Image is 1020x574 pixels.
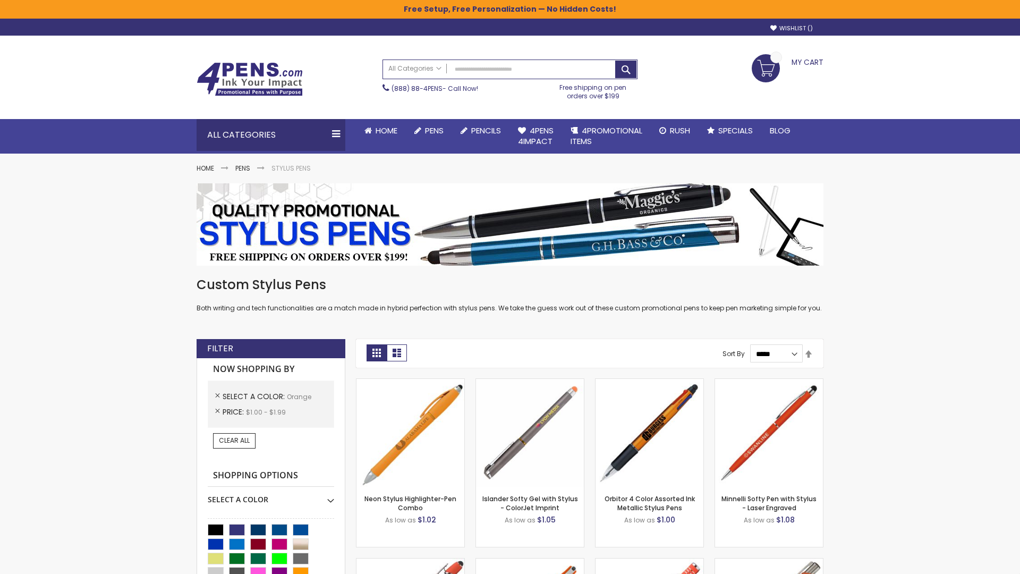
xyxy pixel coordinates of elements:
[223,391,287,402] span: Select A Color
[207,343,233,354] strong: Filter
[392,84,478,93] span: - Call Now!
[197,276,823,293] h1: Custom Stylus Pens
[208,487,334,505] div: Select A Color
[770,24,813,32] a: Wishlist
[471,125,501,136] span: Pencils
[223,407,246,417] span: Price
[509,119,562,154] a: 4Pens4impact
[376,125,397,136] span: Home
[670,125,690,136] span: Rush
[356,119,406,142] a: Home
[197,276,823,313] div: Both writing and tech functionalities are a match made in hybrid perfection with stylus pens. We ...
[197,119,345,151] div: All Categories
[482,494,578,512] a: Islander Softy Gel with Stylus - ColorJet Imprint
[518,125,554,147] span: 4Pens 4impact
[197,62,303,96] img: 4Pens Custom Pens and Promotional Products
[219,436,250,445] span: Clear All
[761,119,799,142] a: Blog
[537,514,556,525] span: $1.05
[770,125,790,136] span: Blog
[406,119,452,142] a: Pens
[549,79,638,100] div: Free shipping on pen orders over $199
[596,378,703,387] a: Orbitor 4 Color Assorted Ink Metallic Stylus Pens-Orange
[213,433,256,448] a: Clear All
[197,164,214,173] a: Home
[571,125,642,147] span: 4PROMOTIONAL ITEMS
[596,558,703,567] a: Marin Softy Pen with Stylus - Laser Engraved-Orange
[721,494,817,512] a: Minnelli Softy Pen with Stylus - Laser Engraved
[715,378,823,387] a: Minnelli Softy Pen with Stylus - Laser Engraved-Orange
[718,125,753,136] span: Specials
[605,494,695,512] a: Orbitor 4 Color Assorted Ink Metallic Stylus Pens
[356,558,464,567] a: 4P-MS8B-Orange
[383,60,447,78] a: All Categories
[699,119,761,142] a: Specials
[476,558,584,567] a: Avendale Velvet Touch Stylus Gel Pen-Orange
[715,379,823,487] img: Minnelli Softy Pen with Stylus - Laser Engraved-Orange
[624,516,655,525] span: As low as
[208,465,334,487] strong: Shopping Options
[452,119,509,142] a: Pencils
[271,164,311,173] strong: Stylus Pens
[392,84,443,93] a: (888) 88-4PENS
[476,378,584,387] a: Islander Softy Gel with Stylus - ColorJet Imprint-Orange
[657,514,675,525] span: $1.00
[364,494,456,512] a: Neon Stylus Highlighter-Pen Combo
[596,379,703,487] img: Orbitor 4 Color Assorted Ink Metallic Stylus Pens-Orange
[388,64,441,73] span: All Categories
[744,516,775,525] span: As low as
[425,125,444,136] span: Pens
[722,349,745,358] label: Sort By
[651,119,699,142] a: Rush
[356,378,464,387] a: Neon Stylus Highlighter-Pen Combo-Orange
[246,408,286,417] span: $1.00 - $1.99
[715,558,823,567] a: Tres-Chic Softy Brights with Stylus Pen - Laser-Orange
[356,379,464,487] img: Neon Stylus Highlighter-Pen Combo-Orange
[776,514,795,525] span: $1.08
[385,516,416,525] span: As low as
[208,358,334,381] strong: Now Shopping by
[476,379,584,487] img: Islander Softy Gel with Stylus - ColorJet Imprint-Orange
[505,516,535,525] span: As low as
[562,119,651,154] a: 4PROMOTIONALITEMS
[367,344,387,361] strong: Grid
[418,514,436,525] span: $1.02
[235,164,250,173] a: Pens
[197,183,823,266] img: Stylus Pens
[287,392,311,401] span: Orange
